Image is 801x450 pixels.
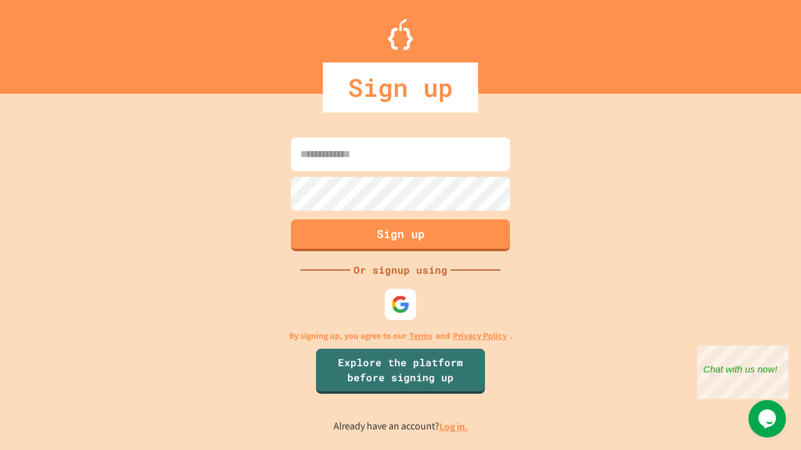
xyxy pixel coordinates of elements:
[697,346,788,399] iframe: chat widget
[334,419,468,434] p: Already have an account?
[350,262,451,277] div: Or signup using
[323,62,478,112] div: Sign up
[409,329,432,342] a: Terms
[316,349,485,394] a: Explore the platform before signing up
[291,219,510,251] button: Sign up
[748,400,788,437] iframe: chat widget
[391,295,410,314] img: google-icon.svg
[289,329,513,342] p: By signing up, you agree to our and .
[439,420,468,433] a: Log in.
[453,329,507,342] a: Privacy Policy
[388,19,413,50] img: Logo.svg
